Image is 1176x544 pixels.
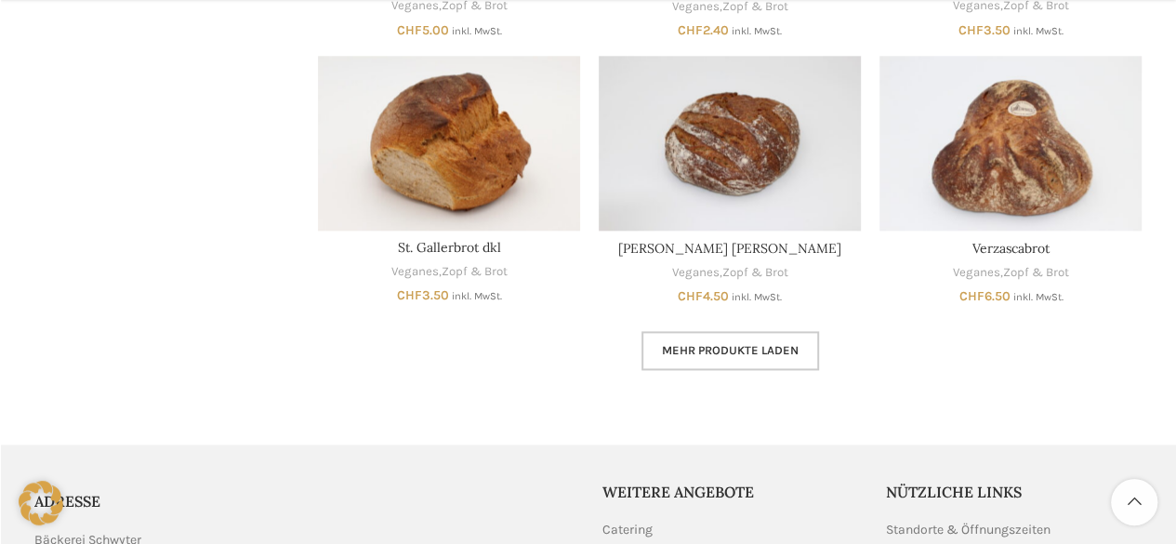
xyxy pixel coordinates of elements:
[452,290,502,302] small: inkl. MwSt.
[879,264,1142,282] div: ,
[599,264,861,282] div: ,
[958,288,984,304] span: CHF
[672,264,720,282] a: Veganes
[886,521,1052,539] a: Standorte & Öffnungszeiten
[886,482,1143,502] h5: Nützliche Links
[442,263,508,281] a: Zopf & Brot
[879,56,1142,231] a: Verzascabrot
[958,22,1011,38] bdi: 3.50
[953,264,1000,282] a: Veganes
[599,56,861,231] a: Valle Maggia klein
[397,287,449,303] bdi: 3.50
[1012,291,1063,303] small: inkl. MwSt.
[662,343,799,358] span: Mehr Produkte laden
[972,240,1050,257] a: Verzascabrot
[641,331,819,370] a: Mehr Produkte laden
[618,240,841,257] a: [PERSON_NAME] [PERSON_NAME]
[391,263,439,281] a: Veganes
[398,239,501,256] a: St. Gallerbrot dkl
[602,482,859,502] h5: Weitere Angebote
[958,288,1010,304] bdi: 6.50
[318,56,580,231] a: St. Gallerbrot dkl
[1003,264,1069,282] a: Zopf & Brot
[678,288,729,304] bdi: 4.50
[722,264,788,282] a: Zopf & Brot
[1013,25,1064,37] small: inkl. MwSt.
[732,25,782,37] small: inkl. MwSt.
[318,263,580,281] div: ,
[678,22,729,38] bdi: 2.40
[1111,479,1157,525] a: Scroll to top button
[397,22,449,38] bdi: 5.00
[397,287,422,303] span: CHF
[732,291,782,303] small: inkl. MwSt.
[958,22,984,38] span: CHF
[397,22,422,38] span: CHF
[678,288,703,304] span: CHF
[602,521,654,539] a: Catering
[452,25,502,37] small: inkl. MwSt.
[678,22,703,38] span: CHF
